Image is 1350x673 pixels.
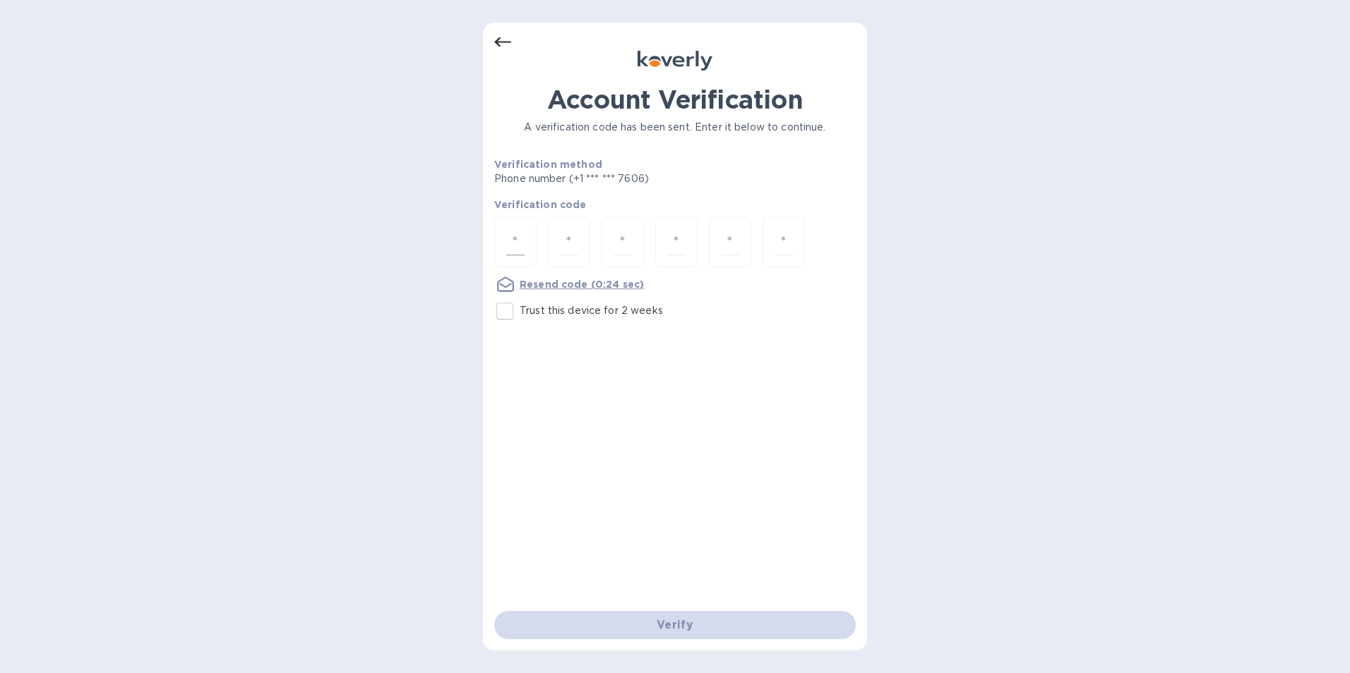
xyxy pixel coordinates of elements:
u: Resend code (0:24 sec) [520,279,644,290]
h1: Account Verification [494,85,856,114]
p: Phone number (+1 *** *** 7606) [494,171,757,186]
p: Trust this device for 2 weeks [520,303,663,318]
b: Verification method [494,159,602,170]
p: Verification code [494,198,856,212]
p: A verification code has been sent. Enter it below to continue. [494,120,856,135]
